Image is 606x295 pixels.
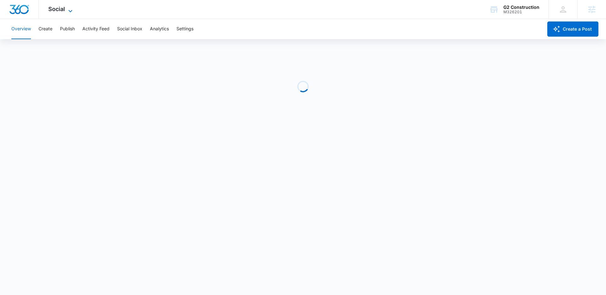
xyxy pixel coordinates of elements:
button: Create a Post [547,21,598,37]
button: Publish [60,19,75,39]
button: Social Inbox [117,19,142,39]
button: Create [39,19,52,39]
div: account id [503,10,539,14]
button: Activity Feed [82,19,110,39]
div: account name [503,5,539,10]
button: Overview [11,19,31,39]
button: Analytics [150,19,169,39]
button: Settings [176,19,193,39]
span: Social [48,6,65,12]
